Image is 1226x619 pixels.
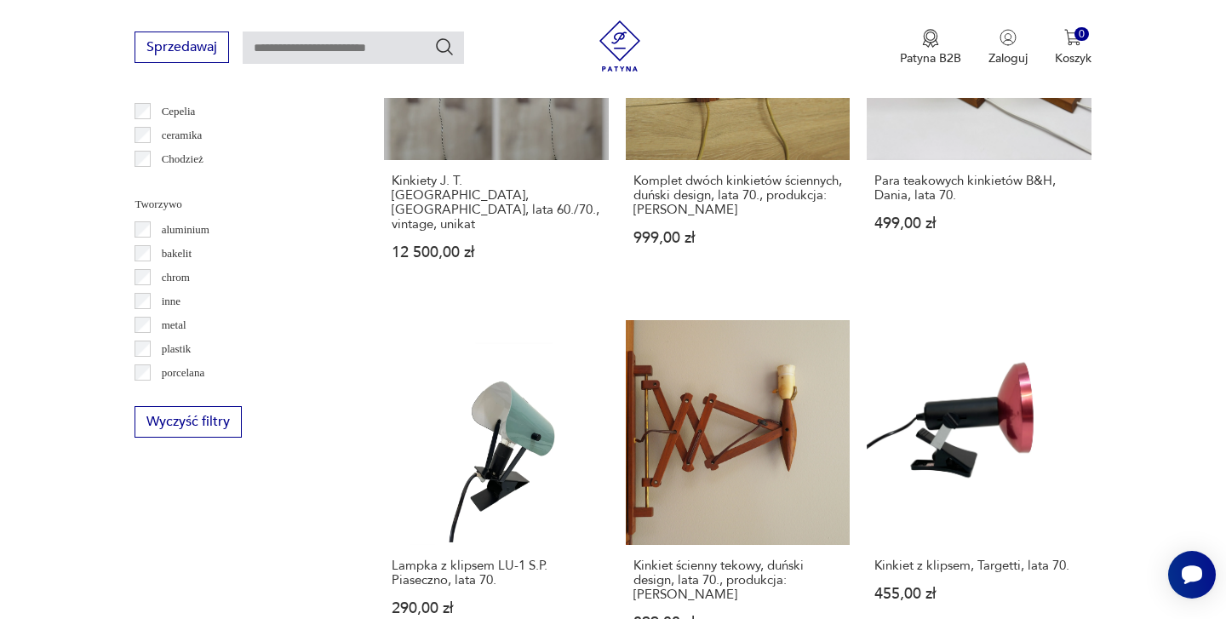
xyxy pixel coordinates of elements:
[135,195,343,214] p: Tworzywo
[162,174,203,192] p: Ćmielów
[162,221,209,239] p: aluminium
[162,268,190,287] p: chrom
[1055,29,1091,66] button: 0Koszyk
[633,231,842,245] p: 999,00 zł
[988,29,1028,66] button: Zaloguj
[135,32,229,63] button: Sprzedawaj
[900,50,961,66] p: Patyna B2B
[135,406,242,438] button: Wyczyść filtry
[633,174,842,217] h3: Komplet dwóch kinkietów ściennych, duński design, lata 70., produkcja: [PERSON_NAME]
[392,174,600,232] h3: Kinkiety J. T. [GEOGRAPHIC_DATA], [GEOGRAPHIC_DATA], lata 60./70., vintage, unikat
[162,244,192,263] p: bakelit
[1000,29,1017,46] img: Ikonka użytkownika
[162,340,192,358] p: plastik
[392,601,600,616] p: 290,00 zł
[162,292,180,311] p: inne
[162,102,196,121] p: Cepelia
[922,29,939,48] img: Ikona medalu
[1168,551,1216,599] iframe: Smartsupp widget button
[162,364,205,382] p: porcelana
[1064,29,1081,46] img: Ikona koszyka
[874,559,1083,573] h3: Kinkiet z klipsem, Targetti, lata 70.
[135,43,229,54] a: Sprzedawaj
[874,216,1083,231] p: 499,00 zł
[900,29,961,66] a: Ikona medaluPatyna B2B
[162,150,203,169] p: Chodzież
[594,20,645,72] img: Patyna - sklep z meblami i dekoracjami vintage
[633,559,842,602] h3: Kinkiet ścienny tekowy, duński design, lata 70., produkcja: [PERSON_NAME]
[162,387,196,406] p: porcelit
[874,587,1083,601] p: 455,00 zł
[988,50,1028,66] p: Zaloguj
[392,559,600,587] h3: Lampka z klipsem LU-1 S.P. Piaseczno, lata 70.
[392,245,600,260] p: 12 500,00 zł
[874,174,1083,203] h3: Para teakowych kinkietów B&H, Dania, lata 70.
[1055,50,1091,66] p: Koszyk
[900,29,961,66] button: Patyna B2B
[162,126,203,145] p: ceramika
[162,316,186,335] p: metal
[434,37,455,57] button: Szukaj
[1074,27,1089,42] div: 0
